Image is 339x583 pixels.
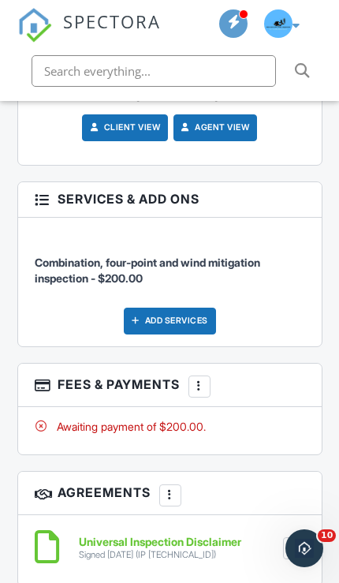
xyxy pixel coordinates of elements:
div: Awaiting payment of $200.00. [35,419,305,435]
iframe: Intercom live chat [285,529,323,567]
span: SPECTORA [63,8,161,33]
a: Universal Inspection Disclaimer Signed [DATE] (IP [TECHNICAL_ID]) [79,536,241,560]
span: Combination, four-point and wind mitigation inspection - $200.00 [35,256,260,285]
a: SPECTORA [17,23,161,54]
li: Service: Combination, four-point and wind mitigation inspection [35,230,305,297]
a: Agent View [178,121,249,135]
h3: Agreements [18,472,322,515]
h3: Services & Add ons [18,182,322,219]
h6: Universal Inspection Disclaimer [79,536,241,547]
img: free_sample_by_wix.jpg [264,9,292,38]
div: Add Services [124,308,216,334]
img: The Best Home Inspection Software - Spectora [17,8,52,43]
div: Signed [DATE] (IP [TECHNICAL_ID]) [79,549,241,560]
span: 10 [318,529,336,542]
input: Search everything... [32,55,276,87]
a: Client View [88,121,161,135]
h3: Fees & Payments [18,364,322,407]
